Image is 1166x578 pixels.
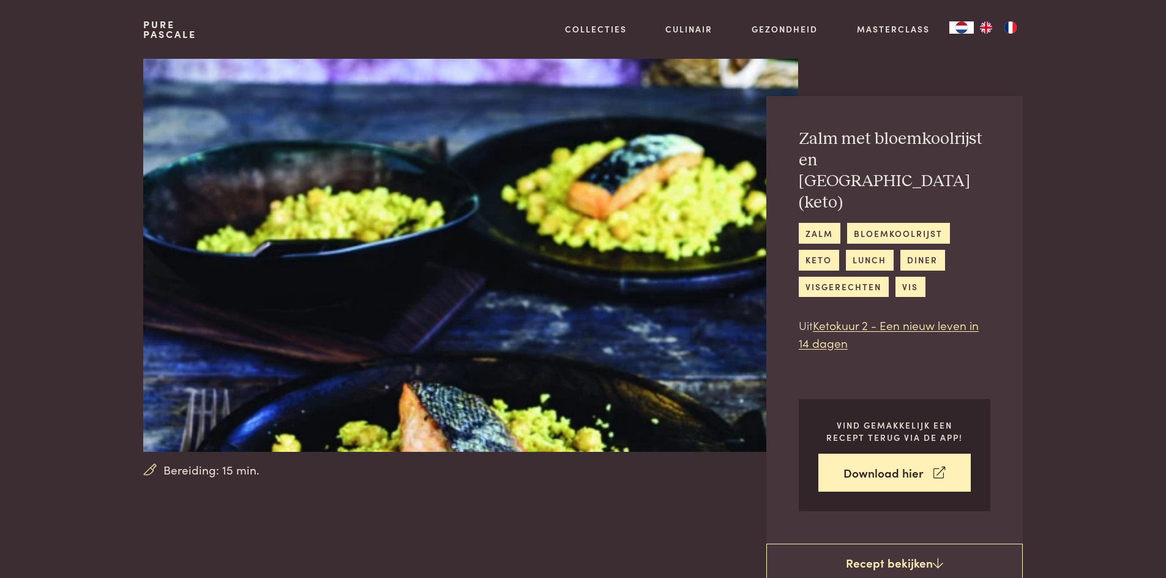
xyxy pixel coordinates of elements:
a: Masterclass [857,23,930,36]
a: Ketokuur 2 - Een nieuw leven in 14 dagen [799,317,979,351]
aside: Language selected: Nederlands [949,21,1023,34]
a: EN [974,21,998,34]
p: Uit [799,317,990,351]
a: Download hier [818,454,971,492]
a: FR [998,21,1023,34]
a: vis [895,277,925,297]
a: bloemkoolrijst [847,223,950,243]
a: visgerechten [799,277,889,297]
img: Zalm met bloemkoolrijst en ras el hanout (keto) [143,59,798,452]
a: Collecties [565,23,627,36]
ul: Language list [974,21,1023,34]
a: zalm [799,223,840,243]
a: lunch [846,250,894,270]
span: Bereiding: 15 min. [163,461,260,479]
a: NL [949,21,974,34]
a: diner [900,250,945,270]
div: Language [949,21,974,34]
a: PurePascale [143,20,196,39]
a: Gezondheid [752,23,818,36]
a: keto [799,250,839,270]
p: Vind gemakkelijk een recept terug via de app! [818,419,971,444]
h2: Zalm met bloemkoolrijst en [GEOGRAPHIC_DATA] (keto) [799,129,990,213]
a: Culinair [665,23,712,36]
